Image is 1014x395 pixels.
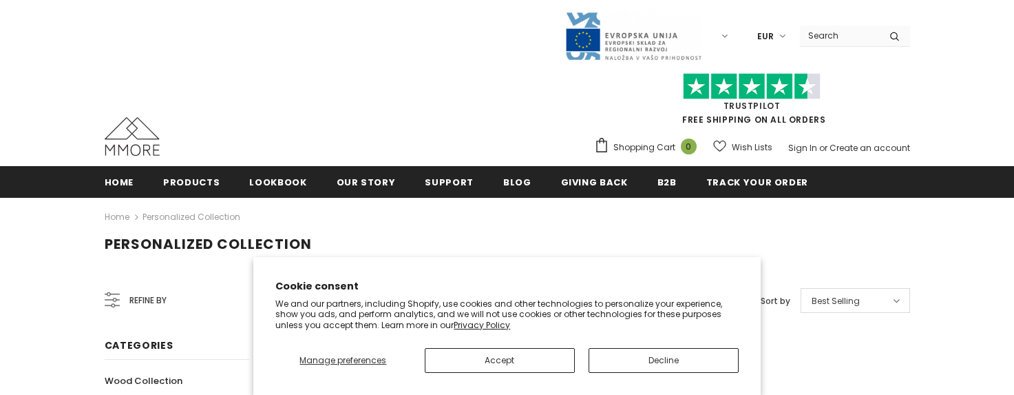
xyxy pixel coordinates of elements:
[594,137,704,158] a: Shopping Cart 0
[564,30,702,41] a: Javni Razpis
[129,293,167,308] span: Refine by
[105,234,312,254] span: Personalized Collection
[819,142,827,154] span: or
[723,100,781,112] a: Trustpilot
[761,294,790,308] label: Sort by
[503,176,531,189] span: Blog
[561,166,628,197] a: Giving back
[564,11,702,61] img: Javni Razpis
[683,73,821,100] img: Trust Pilot Stars
[657,166,677,197] a: B2B
[275,279,739,294] h2: Cookie consent
[142,211,240,223] a: Personalized Collection
[425,348,575,373] button: Accept
[337,166,396,197] a: Our Story
[425,166,474,197] a: support
[657,176,677,189] span: B2B
[503,166,531,197] a: Blog
[105,369,182,393] a: Wood Collection
[275,348,410,373] button: Manage preferences
[706,166,808,197] a: Track your order
[788,142,817,154] a: Sign In
[681,139,697,154] span: 0
[105,374,182,387] span: Wood Collection
[163,166,220,197] a: Products
[812,294,860,308] span: Best Selling
[105,176,134,189] span: Home
[275,298,739,331] p: We and our partners, including Shopify, use cookies and other technologies to personalize your ex...
[454,319,510,331] a: Privacy Policy
[249,176,306,189] span: Lookbook
[105,338,173,352] span: Categories
[589,348,739,373] button: Decline
[299,354,386,366] span: Manage preferences
[163,176,220,189] span: Products
[105,117,160,156] img: MMORE Cases
[757,30,774,43] span: EUR
[561,176,628,189] span: Giving back
[105,209,129,225] a: Home
[800,26,879,45] input: Search Site
[249,166,306,197] a: Lookbook
[830,142,910,154] a: Create an account
[732,141,772,154] span: Wish Lists
[425,176,474,189] span: support
[594,79,910,125] span: FREE SHIPPING ON ALL ORDERS
[337,176,396,189] span: Our Story
[105,166,134,197] a: Home
[613,141,675,154] span: Shopping Cart
[706,176,808,189] span: Track your order
[713,135,772,159] a: Wish Lists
